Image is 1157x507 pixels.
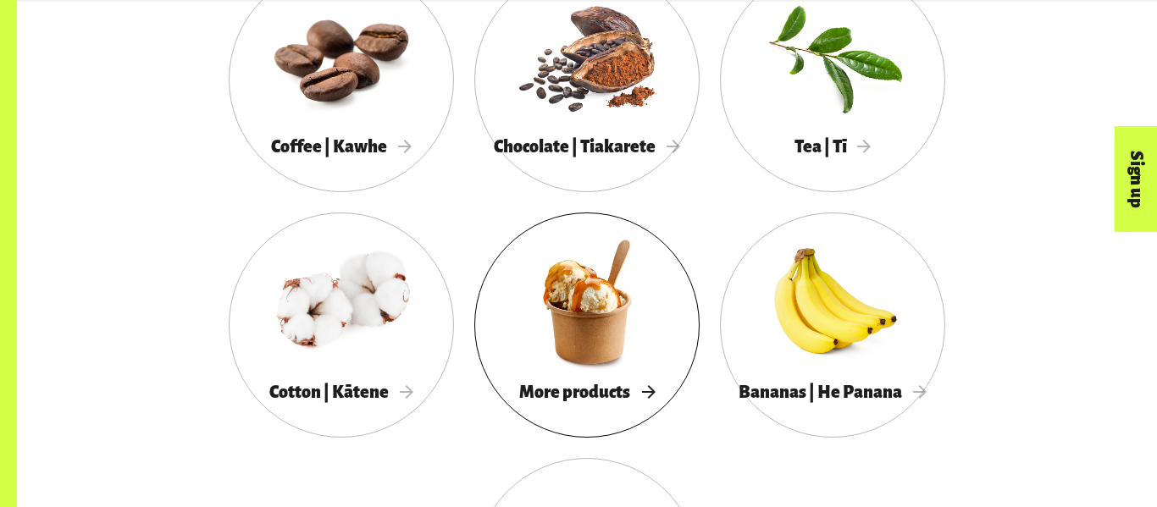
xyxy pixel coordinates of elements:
[271,137,412,156] span: Coffee | Kawhe
[269,383,413,401] span: Cotton | Kātene
[519,383,655,401] span: More products
[494,137,680,156] span: Chocolate | Tiakarete
[720,212,945,438] a: Bananas | He Panana
[739,383,927,401] span: Bananas | He Panana
[794,137,872,156] span: Tea | Tī
[474,212,700,438] a: More products
[229,212,454,438] a: Cotton | Kātene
